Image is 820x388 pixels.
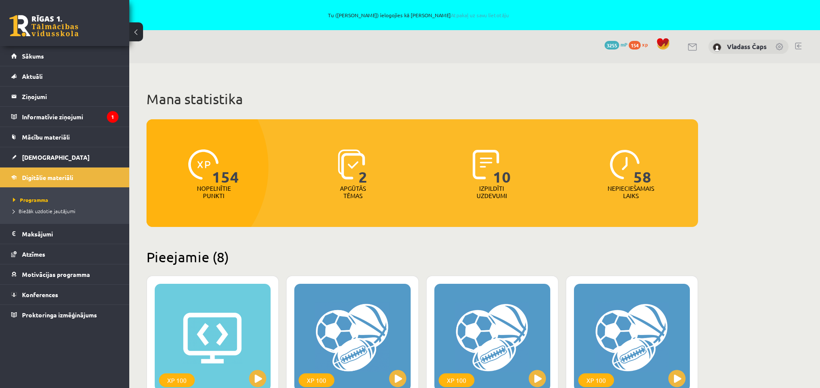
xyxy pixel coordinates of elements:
[605,41,619,50] span: 3255
[13,196,48,203] span: Programma
[22,87,118,106] legend: Ziņojumi
[22,107,118,127] legend: Informatīvie ziņojumi
[633,149,652,185] span: 58
[11,224,118,244] a: Maksājumi
[629,41,641,50] span: 154
[22,250,45,258] span: Atzīmes
[11,168,118,187] a: Digitālie materiāli
[147,90,698,108] h1: Mana statistika
[605,41,627,48] a: 3255 mP
[578,373,614,387] div: XP 100
[13,207,121,215] a: Biežāk uzdotie jautājumi
[13,208,75,214] span: Biežāk uzdotie jautājumi
[439,373,474,387] div: XP 100
[9,15,78,37] a: Rīgas 1. Tālmācības vidusskola
[11,46,118,66] a: Sākums
[22,270,90,278] span: Motivācijas programma
[22,133,70,141] span: Mācību materiāli
[620,41,627,48] span: mP
[338,149,365,180] img: icon-learned-topics-4a711ccc23c960034f471b6e78daf4a3bad4a20eaf4de84257b87e66633f6470.svg
[11,264,118,284] a: Motivācijas programma
[475,185,508,199] p: Izpildīti uzdevumi
[147,248,698,265] h2: Pieejamie (8)
[197,185,231,199] p: Nopelnītie punkti
[22,52,44,60] span: Sākums
[610,149,640,180] img: icon-clock-7be60019b62300814b6bd22b8e044499b485619524d84068768e800edab66f18.svg
[713,43,721,52] img: Vladass Čaps
[11,305,118,325] a: Proktoringa izmēģinājums
[727,42,767,51] a: Vladass Čaps
[642,41,648,48] span: xp
[159,373,195,387] div: XP 100
[11,147,118,167] a: [DEMOGRAPHIC_DATA]
[451,12,509,19] a: Atpakaļ uz savu lietotāju
[608,185,654,199] p: Nepieciešamais laiks
[22,72,43,80] span: Aktuāli
[299,373,334,387] div: XP 100
[99,12,738,18] span: Tu ([PERSON_NAME]) ielogojies kā [PERSON_NAME]
[11,127,118,147] a: Mācību materiāli
[336,185,370,199] p: Apgūtās tēmas
[493,149,511,185] span: 10
[629,41,652,48] a: 154 xp
[22,174,73,181] span: Digitālie materiāli
[13,196,121,204] a: Programma
[11,285,118,304] a: Konferences
[188,149,218,180] img: icon-xp-0682a9bc20223a9ccc6f5883a126b849a74cddfe5390d2b41b4391c66f2066e7.svg
[11,244,118,264] a: Atzīmes
[22,311,97,319] span: Proktoringa izmēģinājums
[11,87,118,106] a: Ziņojumi
[22,224,118,244] legend: Maksājumi
[473,149,499,180] img: icon-completed-tasks-ad58ae20a441b2904462921112bc710f1caf180af7a3daa7317a5a94f2d26646.svg
[212,149,239,185] span: 154
[11,107,118,127] a: Informatīvie ziņojumi1
[22,153,90,161] span: [DEMOGRAPHIC_DATA]
[359,149,368,185] span: 2
[22,291,58,298] span: Konferences
[107,111,118,123] i: 1
[11,66,118,86] a: Aktuāli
